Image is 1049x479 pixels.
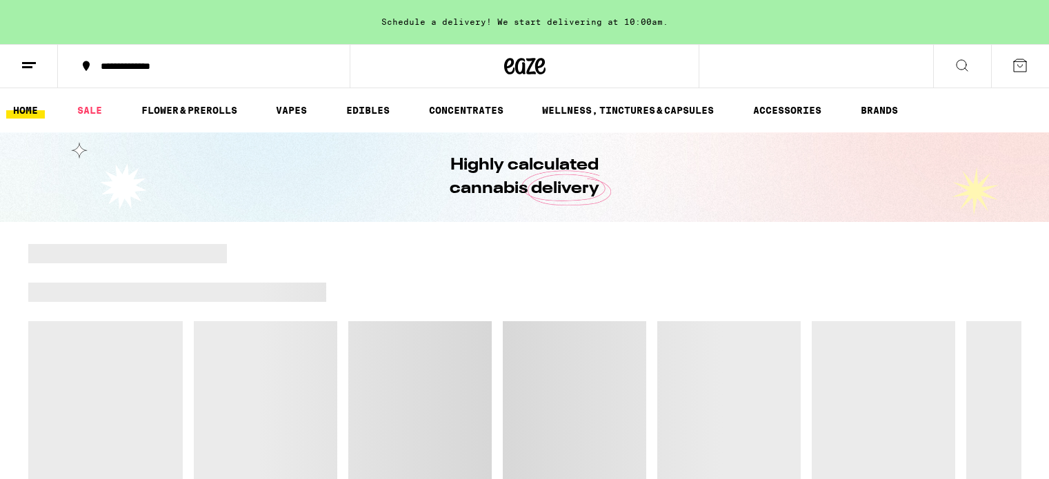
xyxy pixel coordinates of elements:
a: EDIBLES [339,102,397,119]
a: VAPES [269,102,314,119]
a: HOME [6,102,45,119]
h1: Highly calculated cannabis delivery [411,154,639,201]
a: FLOWER & PREROLLS [134,102,244,119]
button: BRANDS [854,102,905,119]
a: CONCENTRATES [422,102,510,119]
a: WELLNESS, TINCTURES & CAPSULES [535,102,721,119]
a: SALE [70,102,109,119]
a: ACCESSORIES [746,102,828,119]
